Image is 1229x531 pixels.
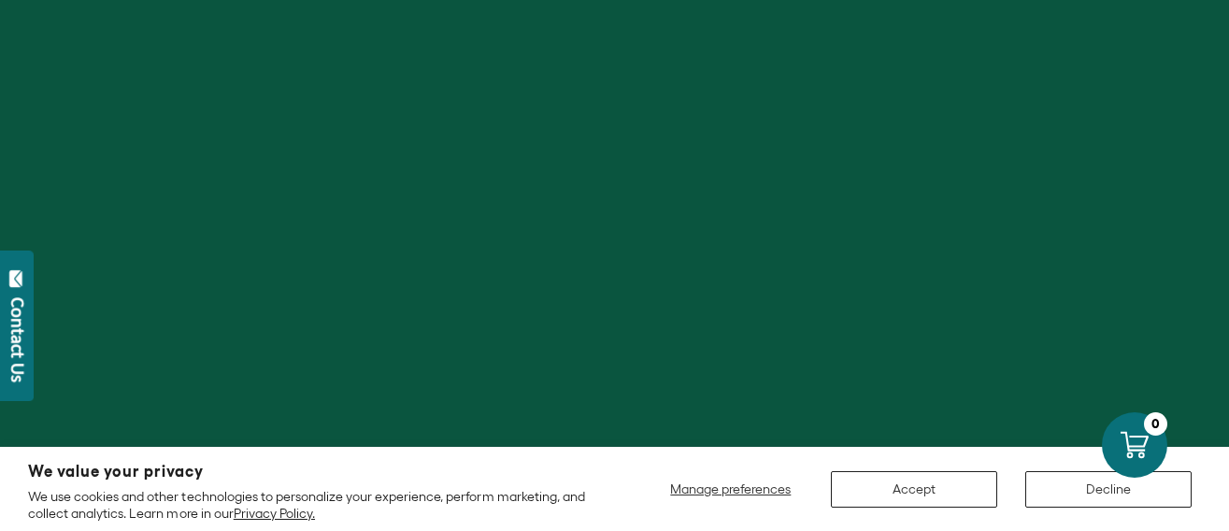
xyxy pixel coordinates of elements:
[28,488,600,522] p: We use cookies and other technologies to personalize your experience, perform marketing, and coll...
[831,471,997,508] button: Accept
[28,464,600,480] h2: We value your privacy
[8,297,27,382] div: Contact Us
[659,471,803,508] button: Manage preferences
[670,481,791,496] span: Manage preferences
[1025,471,1192,508] button: Decline
[1144,412,1167,436] div: 0
[234,506,315,521] a: Privacy Policy.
